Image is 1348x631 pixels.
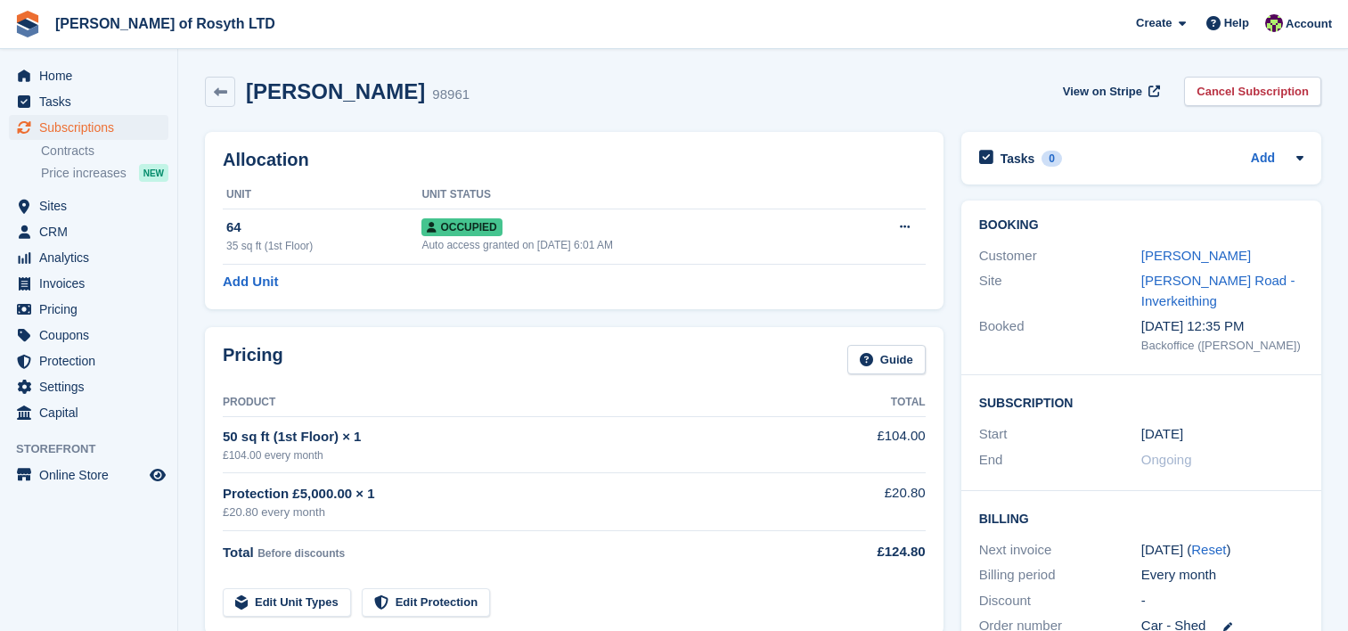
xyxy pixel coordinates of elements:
[226,238,421,254] div: 35 sq ft (1st Floor)
[1001,151,1035,167] h2: Tasks
[246,79,425,103] h2: [PERSON_NAME]
[9,245,168,270] a: menu
[1141,273,1295,308] a: [PERSON_NAME] Road - Inverkeithing
[48,9,282,38] a: [PERSON_NAME] of Rosyth LTD
[1224,14,1249,32] span: Help
[979,509,1303,527] h2: Billing
[1265,14,1283,32] img: Nina Briggs
[223,427,818,447] div: 50 sq ft (1st Floor) × 1
[1141,316,1303,337] div: [DATE] 12:35 PM
[1136,14,1172,32] span: Create
[979,271,1141,311] div: Site
[147,464,168,486] a: Preview store
[39,400,146,425] span: Capital
[1141,591,1303,611] div: -
[1042,151,1062,167] div: 0
[9,63,168,88] a: menu
[223,447,818,463] div: £104.00 every month
[979,591,1141,611] div: Discount
[1063,83,1142,101] span: View on Stripe
[139,164,168,182] div: NEW
[223,272,278,292] a: Add Unit
[1251,149,1275,169] a: Add
[979,424,1141,445] div: Start
[1191,542,1226,557] a: Reset
[257,547,345,560] span: Before discounts
[41,143,168,160] a: Contracts
[223,504,818,521] div: £20.80 every month
[39,245,146,270] span: Analytics
[979,246,1141,266] div: Customer
[9,271,168,296] a: menu
[1184,77,1321,106] a: Cancel Subscription
[39,463,146,488] span: Online Store
[223,545,254,560] span: Total
[1286,15,1332,33] span: Account
[14,11,41,37] img: stora-icon-8386f47178a22dfd0bd8f6a31ec36ba5ce8667c1dd55bd0f319d3a0aa187defe.svg
[39,323,146,348] span: Coupons
[39,219,146,244] span: CRM
[9,115,168,140] a: menu
[9,374,168,399] a: menu
[818,416,926,472] td: £104.00
[979,316,1141,354] div: Booked
[818,473,926,531] td: £20.80
[39,348,146,373] span: Protection
[9,193,168,218] a: menu
[818,389,926,417] th: Total
[1056,77,1164,106] a: View on Stripe
[223,484,818,504] div: Protection £5,000.00 × 1
[818,542,926,562] div: £124.80
[421,218,502,236] span: Occupied
[39,193,146,218] span: Sites
[9,323,168,348] a: menu
[979,565,1141,586] div: Billing period
[39,271,146,296] span: Invoices
[979,450,1141,471] div: End
[421,237,843,253] div: Auto access granted on [DATE] 6:01 AM
[223,345,283,374] h2: Pricing
[39,297,146,322] span: Pricing
[1141,248,1251,263] a: [PERSON_NAME]
[223,389,818,417] th: Product
[9,463,168,488] a: menu
[1141,540,1303,561] div: [DATE] ( )
[421,181,843,209] th: Unit Status
[1141,337,1303,355] div: Backoffice ([PERSON_NAME])
[979,218,1303,233] h2: Booking
[41,165,127,182] span: Price increases
[226,217,421,238] div: 64
[223,150,926,170] h2: Allocation
[9,400,168,425] a: menu
[16,440,177,458] span: Storefront
[979,393,1303,411] h2: Subscription
[9,297,168,322] a: menu
[1141,452,1192,467] span: Ongoing
[39,374,146,399] span: Settings
[39,63,146,88] span: Home
[432,85,470,105] div: 98961
[41,163,168,183] a: Price increases NEW
[979,540,1141,561] div: Next invoice
[39,89,146,114] span: Tasks
[362,588,490,618] a: Edit Protection
[223,181,421,209] th: Unit
[9,348,168,373] a: menu
[223,588,351,618] a: Edit Unit Types
[847,345,926,374] a: Guide
[9,219,168,244] a: menu
[39,115,146,140] span: Subscriptions
[1141,424,1183,445] time: 2025-07-31 23:00:00 UTC
[9,89,168,114] a: menu
[1141,565,1303,586] div: Every month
